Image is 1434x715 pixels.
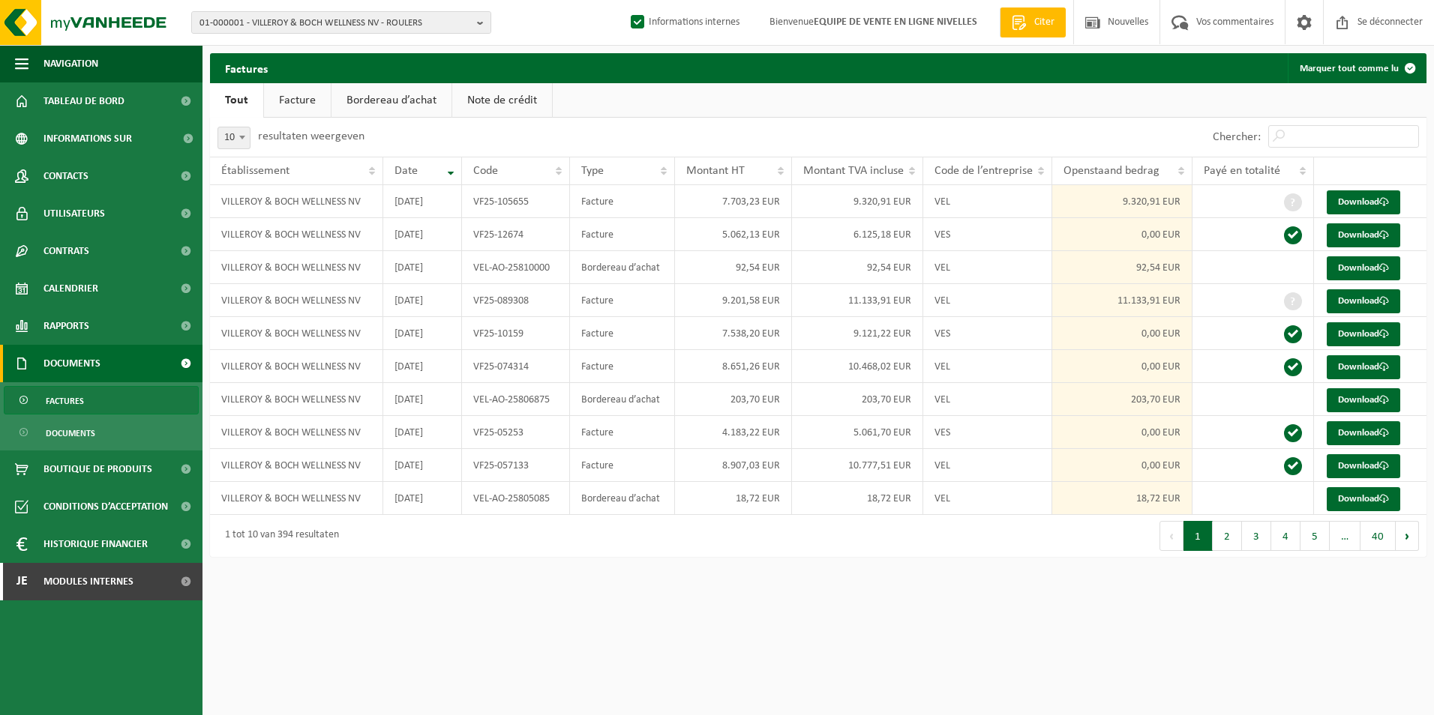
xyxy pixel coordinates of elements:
td: [DATE] [383,350,461,383]
span: Documents [46,419,95,447]
td: 11.133,91 EUR [792,284,923,317]
td: [DATE] [383,416,461,449]
td: 0,00 EUR [1052,350,1193,383]
font: Download [1338,395,1379,405]
td: [DATE] [383,383,461,416]
td: 6.125,18 EUR [792,218,923,251]
span: Citer [1030,15,1058,30]
td: VEL [923,449,1052,482]
td: 203,70 EUR [792,383,923,416]
td: 92,54 EUR [792,251,923,284]
td: 92,54 EUR [1052,251,1193,284]
td: VILLEROY & BOCH WELLNESS NV [210,185,383,218]
td: Bordereau d’achat [570,251,675,284]
td: 0,00 EUR [1052,449,1193,482]
td: VF25-089308 [462,284,570,317]
td: VILLEROY & BOCH WELLNESS NV [210,284,383,317]
a: Download [1327,322,1400,346]
span: Contrats [43,232,89,270]
td: [DATE] [383,482,461,515]
td: Facture [570,218,675,251]
td: [DATE] [383,185,461,218]
td: 203,70 EUR [1052,383,1193,416]
td: VEL [923,284,1052,317]
td: 7.703,23 EUR [675,185,792,218]
span: Tableau de bord [43,82,124,120]
td: VILLEROY & BOCH WELLNESS NV [210,317,383,350]
span: Documents [43,345,100,382]
span: Informations sur l’entreprise [43,120,173,157]
button: 01-000001 - VILLEROY & BOCH WELLNESS NV - ROULERS [191,11,491,34]
font: Download [1338,461,1379,471]
button: 2 [1213,521,1242,551]
td: VEL [923,251,1052,284]
td: Bordereau d’achat [570,482,675,515]
td: 9.121,22 EUR [792,317,923,350]
a: Download [1327,190,1400,214]
td: VF25-05253 [462,416,570,449]
td: Facture [570,284,675,317]
span: Établissement [221,165,289,177]
td: VEL-AO-25806875 [462,383,570,416]
td: VES [923,416,1052,449]
button: 1 [1183,521,1213,551]
span: Navigation [43,45,98,82]
td: 0,00 EUR [1052,317,1193,350]
td: VILLEROY & BOCH WELLNESS NV [210,350,383,383]
font: Download [1338,263,1379,273]
span: Utilisateurs [43,195,105,232]
a: Factures [4,386,199,414]
a: Download [1327,289,1400,313]
td: VEL-AO-25810000 [462,251,570,284]
font: Download [1338,296,1379,306]
font: Download [1338,329,1379,339]
button: Next [1396,521,1419,551]
td: 9.320,91 EUR [792,185,923,218]
td: VF25-10159 [462,317,570,350]
td: VEL [923,185,1052,218]
a: Note de crédit [452,83,552,118]
td: 8.651,26 EUR [675,350,792,383]
font: Download [1338,428,1379,438]
font: Marquer tout comme lu [1300,64,1399,73]
button: 3 [1242,521,1271,551]
font: Download [1338,230,1379,240]
td: [DATE] [383,449,461,482]
a: Download [1327,256,1400,280]
font: Bienvenue [769,16,977,28]
td: VES [923,218,1052,251]
span: Factures [46,387,84,415]
td: VILLEROY & BOCH WELLNESS NV [210,416,383,449]
td: 10.777,51 EUR [792,449,923,482]
td: [DATE] [383,218,461,251]
td: VILLEROY & BOCH WELLNESS NV [210,218,383,251]
td: VF25-12674 [462,218,570,251]
td: 0,00 EUR [1052,218,1193,251]
td: [DATE] [383,317,461,350]
span: Contacts [43,157,88,195]
td: VEL-AO-25805085 [462,482,570,515]
label: Informations internes [628,11,739,34]
td: Facture [570,416,675,449]
span: Calendrier [43,270,98,307]
button: Marquer tout comme lu [1288,53,1425,83]
span: Type [581,165,604,177]
a: Download [1327,223,1400,247]
a: Documents [4,418,199,447]
td: VILLEROY & BOCH WELLNESS NV [210,383,383,416]
span: Montant TVA incluse [803,165,904,177]
td: 5.061,70 EUR [792,416,923,449]
span: Boutique de produits [43,450,152,488]
span: Code de l’entreprise [934,165,1033,177]
td: 18,72 EUR [1052,482,1193,515]
td: 8.907,03 EUR [675,449,792,482]
a: Download [1327,355,1400,379]
td: 203,70 EUR [675,383,792,416]
button: 5 [1300,521,1330,551]
font: Download [1338,197,1379,207]
span: 01-000001 - VILLEROY & BOCH WELLNESS NV - ROULERS [199,12,471,34]
button: Previous [1159,521,1183,551]
td: 10.468,02 EUR [792,350,923,383]
span: Rapports [43,307,89,345]
td: VF25-057133 [462,449,570,482]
